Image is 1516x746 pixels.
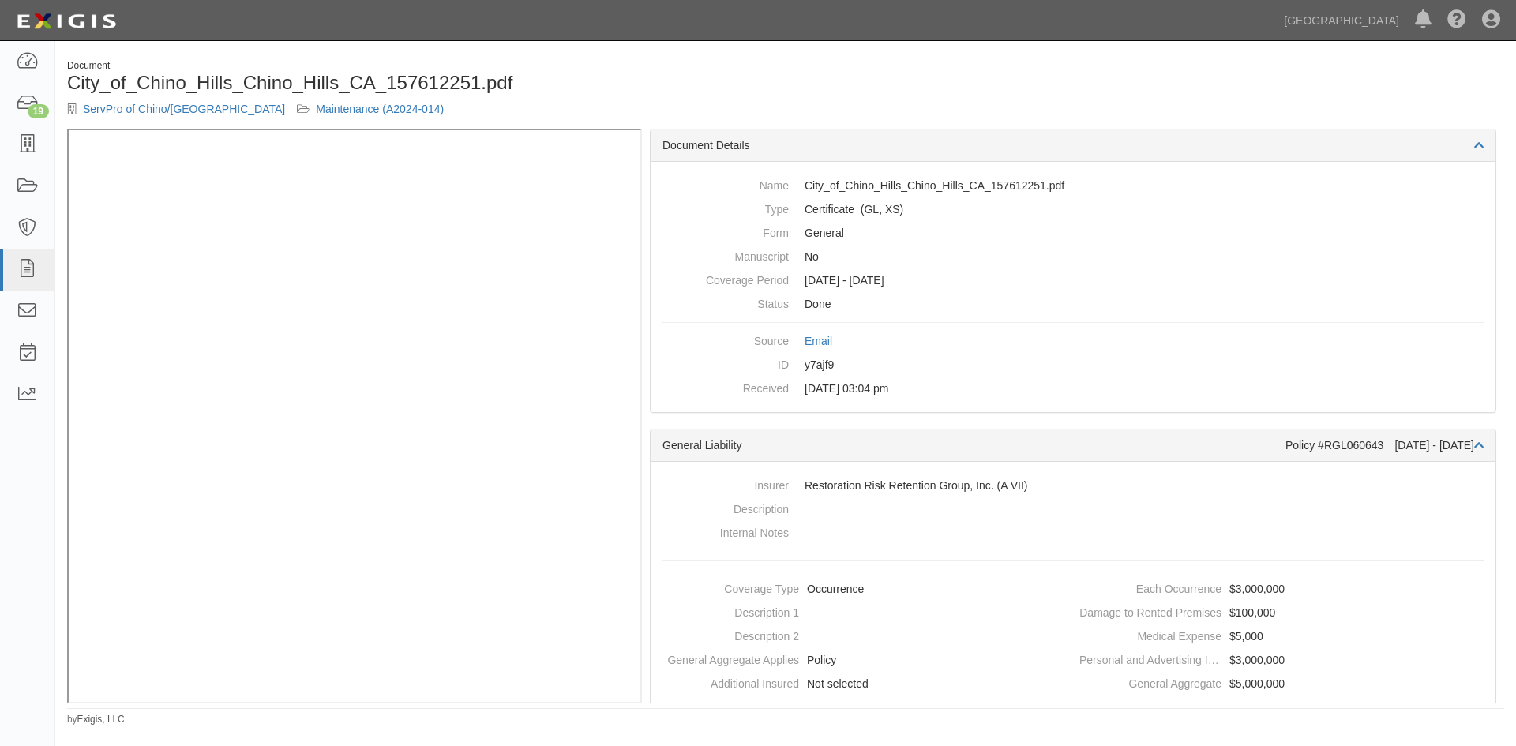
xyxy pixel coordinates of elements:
dt: Products and Completed Operations [1079,695,1221,715]
dt: Medical Expense [1079,624,1221,644]
dd: No [662,245,1484,268]
dd: Done [662,292,1484,316]
dt: Internal Notes [662,521,789,541]
dd: Restoration Risk Retention Group, Inc. (A VII) [662,474,1484,497]
dt: Coverage Type [657,577,799,597]
i: Help Center - Complianz [1447,11,1466,30]
dd: General [662,221,1484,245]
dd: $3,000,000 [1079,577,1489,601]
dd: General Liability Excess/Umbrella Liability [662,197,1484,221]
div: Policy #RGL060643 [DATE] - [DATE] [1285,437,1484,453]
a: Maintenance (A2024-014) [316,103,444,115]
dt: Received [662,377,789,396]
div: Document [67,59,774,73]
div: 19 [28,104,49,118]
dt: Name [662,174,789,193]
dt: ID [662,353,789,373]
dd: Not selected [657,672,1067,695]
dt: Damage to Rented Premises [1079,601,1221,620]
dt: Personal and Advertising Injury [1079,648,1221,668]
dt: Type [662,197,789,217]
dt: Description 2 [657,624,799,644]
dt: Form [662,221,789,241]
dd: $5,000 [1079,624,1489,648]
a: Email [805,335,832,347]
dd: y7ajf9 [662,353,1484,377]
dt: Description [662,497,789,517]
h1: City_of_Chino_Hills_Chino_Hills_CA_157612251.pdf [67,73,774,93]
dt: Source [662,329,789,349]
dd: Not selected [657,695,1067,719]
dt: Description 1 [657,601,799,620]
dt: Each Occurrence [1079,577,1221,597]
dd: $5,000,000 [1079,695,1489,719]
dd: $100,000 [1079,601,1489,624]
div: Document Details [651,129,1495,162]
dd: Policy [657,648,1067,672]
dd: [DATE] 03:04 pm [662,377,1484,400]
img: logo-5460c22ac91f19d4615b14bd174203de0afe785f0fc80cf4dbbc73dc1793850b.png [12,7,121,36]
small: by [67,713,125,726]
dt: Manuscript [662,245,789,264]
dt: General Aggregate [1079,672,1221,692]
dd: Occurrence [657,577,1067,601]
a: Exigis, LLC [77,714,125,725]
dt: Additional Insured [657,672,799,692]
dd: $3,000,000 [1079,648,1489,672]
a: [GEOGRAPHIC_DATA] [1276,5,1407,36]
dd: City_of_Chino_Hills_Chino_Hills_CA_157612251.pdf [662,174,1484,197]
dd: [DATE] - [DATE] [662,268,1484,292]
dt: Coverage Period [662,268,789,288]
dt: Waiver of Subrogation [657,695,799,715]
dt: Insurer [662,474,789,493]
a: ServPro of Chino/[GEOGRAPHIC_DATA] [83,103,285,115]
dt: Status [662,292,789,312]
dd: $5,000,000 [1079,672,1489,695]
dt: General Aggregate Applies [657,648,799,668]
div: General Liability [662,437,1285,453]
